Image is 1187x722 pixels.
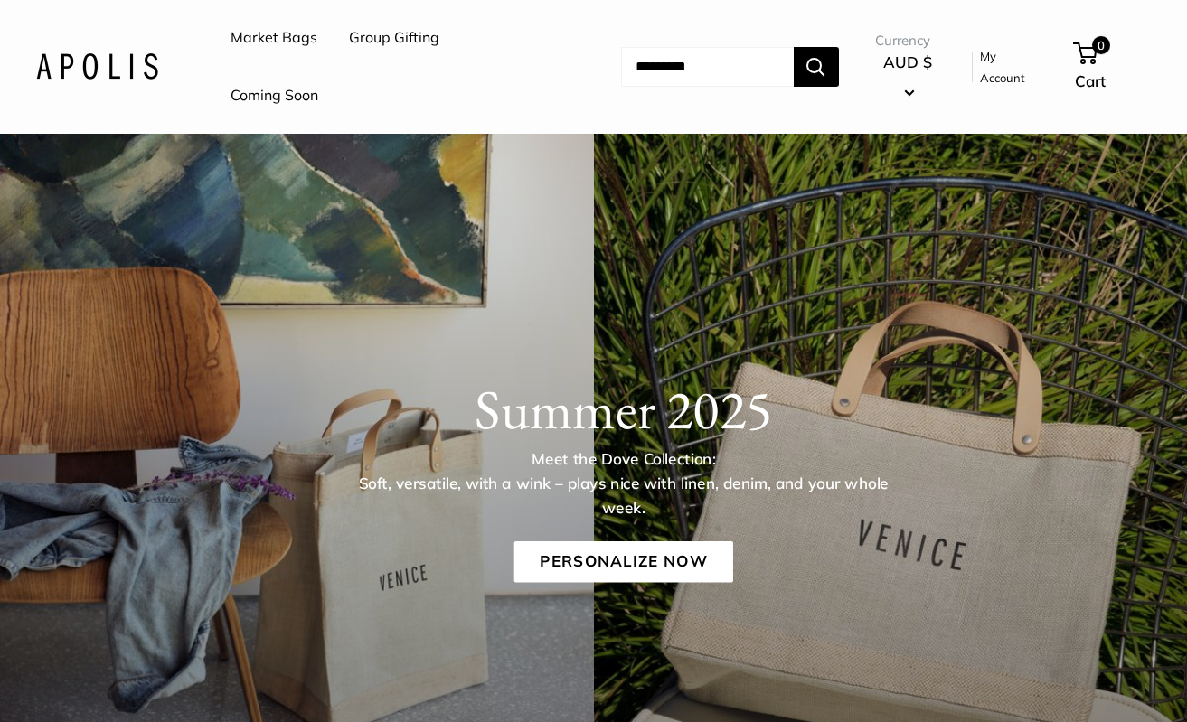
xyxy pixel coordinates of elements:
[883,52,932,71] span: AUD $
[344,447,903,520] p: Meet the Dove Collection: Soft, versatile, with a wink – plays nice with linen, denim, and your w...
[1075,71,1106,90] span: Cart
[980,45,1043,89] a: My Account
[36,53,158,80] img: Apolis
[349,24,439,52] a: Group Gifting
[1075,38,1151,96] a: 0 Cart
[1092,36,1110,54] span: 0
[621,47,794,87] input: Search...
[875,28,942,53] span: Currency
[875,48,942,106] button: AUD $
[231,82,318,109] a: Coming Soon
[94,377,1153,442] h1: Summer 2025
[513,541,732,583] a: Personalize Now
[231,24,317,52] a: Market Bags
[794,47,839,87] button: Search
